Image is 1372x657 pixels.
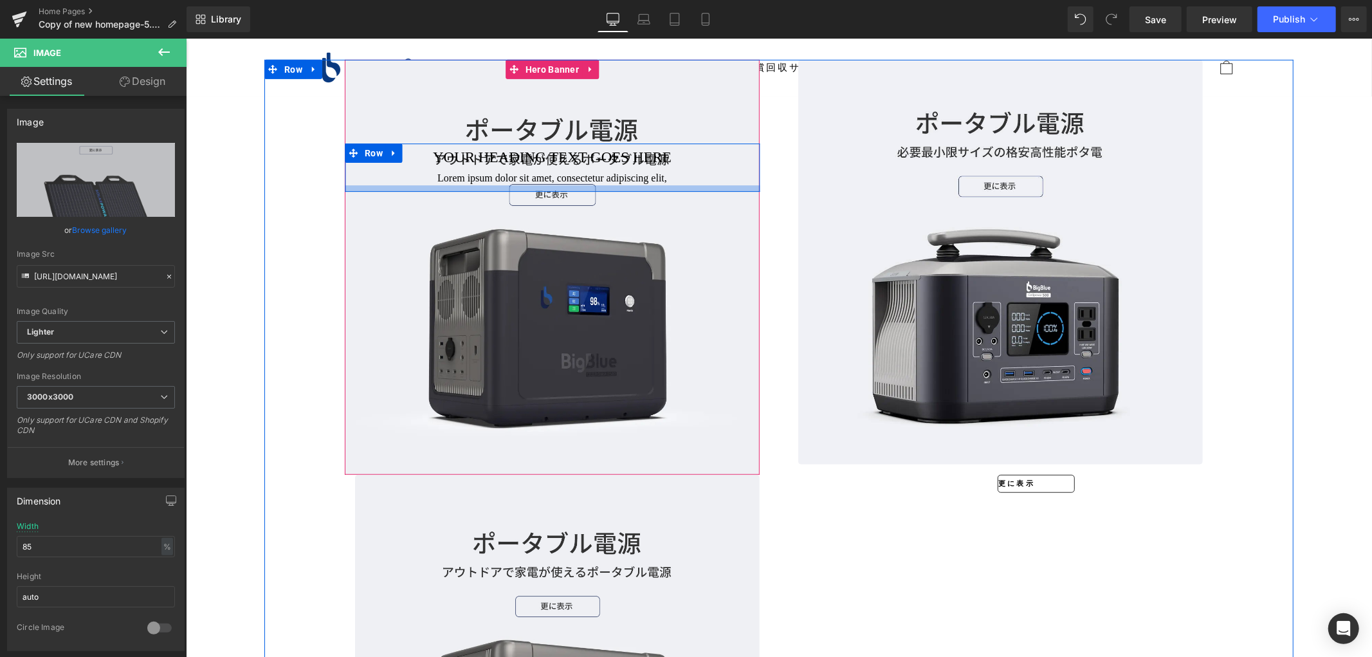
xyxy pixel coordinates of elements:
a: 更に表示 [812,436,889,454]
a: Home Pages [39,6,187,17]
div: Image [17,109,44,127]
div: Image Quality [17,307,175,316]
div: % [161,538,173,555]
input: auto [17,586,175,607]
div: Height [17,572,175,581]
span: Hero Banner [336,21,396,41]
button: Redo [1099,6,1124,32]
iframe: To enrich screen reader interactions, please activate Accessibility in Grammarly extension settings [186,39,1372,657]
button: Publish [1258,6,1336,32]
div: Only support for UCare CDN and Shopify CDN [17,415,175,444]
a: Preview [1187,6,1252,32]
a: New Library [187,6,250,32]
a: Laptop [628,6,659,32]
div: Circle Image [17,622,134,636]
span: Row [95,21,120,41]
b: 3000x3000 [27,392,73,402]
input: auto [17,536,175,557]
div: Only support for UCare CDN [17,350,175,369]
span: Publish [1273,14,1305,24]
a: Mobile [690,6,721,32]
input: Link [17,265,175,288]
b: Lighter [27,327,54,337]
a: Expand / Collapse [200,105,217,124]
p: More settings [68,457,120,468]
span: Save [1145,13,1166,26]
a: Browse gallery [73,219,127,241]
a: Design [96,67,189,96]
span: Copy of new homepage-5.30 [39,19,162,30]
button: More settings [8,447,184,477]
span: Preview [1202,13,1237,26]
span: 更に表示 [812,440,849,450]
span: Image [33,48,61,58]
div: Open Intercom Messenger [1328,613,1359,644]
div: Dimension [17,488,61,506]
a: Desktop [598,6,628,32]
button: Undo [1068,6,1093,32]
div: Image Resolution [17,372,175,381]
span: Library [211,14,241,25]
div: Image Src [17,250,175,259]
div: or [17,223,175,237]
button: More [1341,6,1367,32]
a: Expand / Collapse [120,21,136,41]
div: Width [17,522,39,531]
a: Tablet [659,6,690,32]
a: Expand / Collapse [396,21,413,41]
